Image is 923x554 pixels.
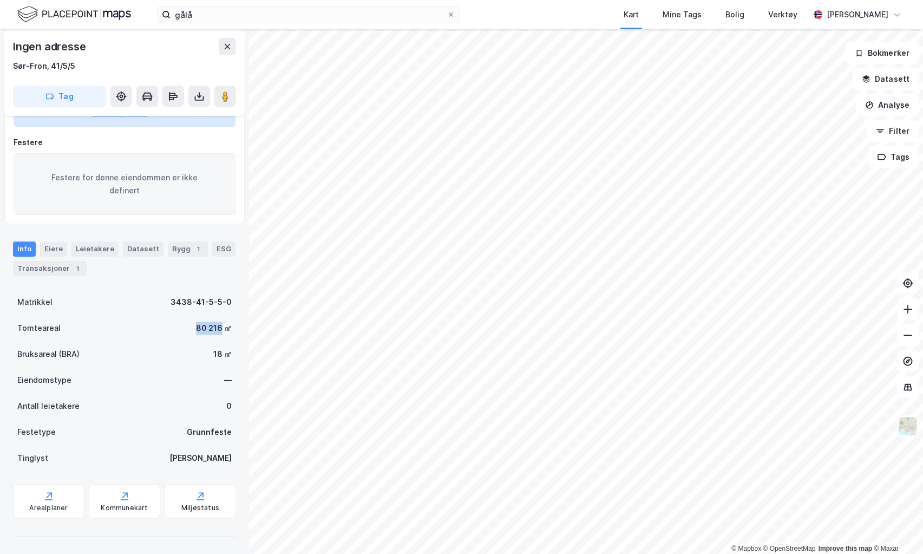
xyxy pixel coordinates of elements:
[17,322,61,335] div: Tomteareal
[13,86,106,107] button: Tag
[40,242,67,257] div: Eiere
[867,120,919,142] button: Filter
[898,416,918,436] img: Z
[768,8,797,21] div: Verktøy
[71,242,119,257] div: Leietakere
[13,38,88,55] div: Ingen adresse
[725,8,744,21] div: Bolig
[212,242,235,257] div: ESG
[663,8,702,21] div: Mine Tags
[17,296,53,309] div: Matrikkel
[17,348,80,361] div: Bruksareal (BRA)
[853,68,919,90] button: Datasett
[868,146,919,168] button: Tags
[763,545,816,552] a: OpenStreetMap
[187,426,232,439] div: Grunnfeste
[169,452,232,465] div: [PERSON_NAME]
[13,242,36,257] div: Info
[624,8,639,21] div: Kart
[171,296,232,309] div: 3438-41-5-5-0
[196,322,232,335] div: 80 216 ㎡
[17,5,131,24] img: logo.f888ab2527a4732fd821a326f86c7f29.svg
[17,374,71,387] div: Eiendomstype
[869,502,923,554] iframe: Chat Widget
[17,426,56,439] div: Festetype
[14,136,235,149] div: Festere
[72,263,83,274] div: 1
[193,244,204,255] div: 1
[846,42,919,64] button: Bokmerker
[168,242,208,257] div: Bygg
[101,504,148,512] div: Kommunekart
[17,400,80,413] div: Antall leietakere
[226,400,232,413] div: 0
[13,261,87,276] div: Transaksjoner
[181,504,219,512] div: Miljøstatus
[123,242,163,257] div: Datasett
[213,348,232,361] div: 18 ㎡
[819,545,872,552] a: Improve this map
[869,502,923,554] div: Kontrollprogram for chat
[731,545,761,552] a: Mapbox
[14,153,235,215] div: Festere for denne eiendommen er ikke definert
[224,374,232,387] div: —
[29,504,68,512] div: Arealplaner
[13,60,75,73] div: Sør-Fron, 41/5/5
[856,94,919,116] button: Analyse
[171,6,447,23] input: Søk på adresse, matrikkel, gårdeiere, leietakere eller personer
[827,8,888,21] div: [PERSON_NAME]
[17,452,48,465] div: Tinglyst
